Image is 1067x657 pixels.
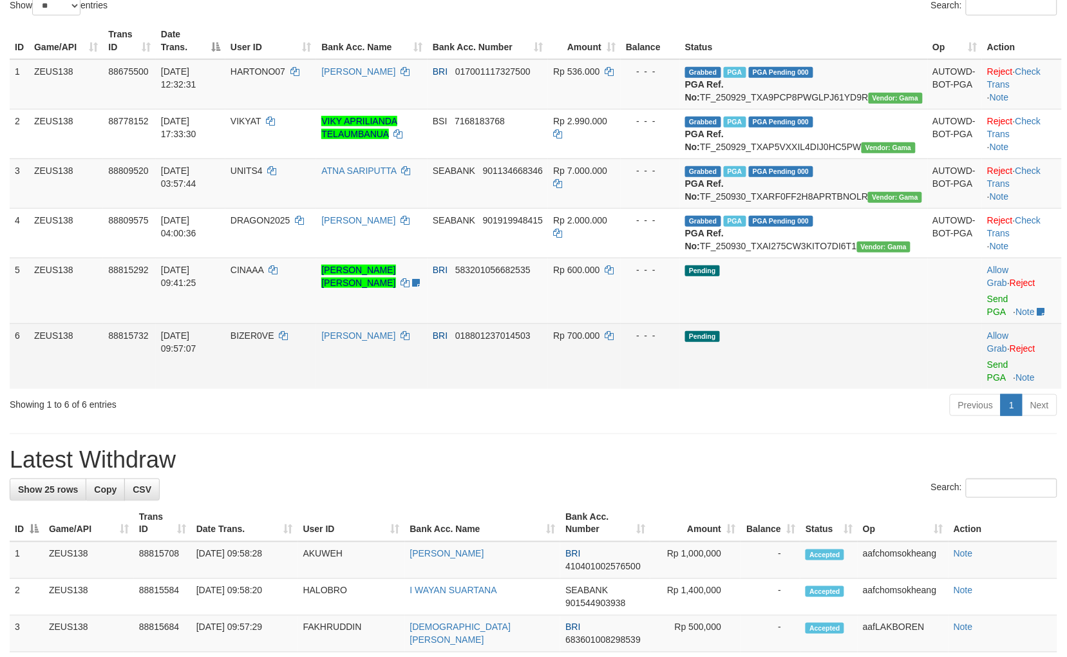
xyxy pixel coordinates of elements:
[982,23,1062,59] th: Action
[10,505,44,542] th: ID: activate to sort column descending
[724,117,746,128] span: Marked by aafchomsokheang
[134,616,191,652] td: 88815684
[685,228,724,251] b: PGA Ref. No:
[134,542,191,579] td: 88815708
[10,542,44,579] td: 1
[724,216,746,227] span: Marked by aafkaynarin
[124,479,160,500] a: CSV
[298,616,405,652] td: FAKHRUDDIN
[987,116,1041,139] a: Check Trans
[806,623,844,634] span: Accepted
[650,505,741,542] th: Amount: activate to sort column ascending
[10,208,29,258] td: 4
[680,208,928,258] td: TF_250930_TXAI275CW3KITO7DI6T1
[621,23,680,59] th: Balance
[455,265,531,275] span: Copy 583201056682535 to clipboard
[1010,343,1035,354] a: Reject
[548,23,621,59] th: Amount: activate to sort column ascending
[321,66,395,77] a: [PERSON_NAME]
[553,166,607,176] span: Rp 7.000.000
[18,484,78,495] span: Show 25 rows
[858,542,949,579] td: aafchomsokheang
[987,215,1041,238] a: Check Trans
[982,258,1062,323] td: ·
[231,265,263,275] span: CINAAA
[982,208,1062,258] td: · ·
[800,505,858,542] th: Status: activate to sort column ascending
[982,158,1062,208] td: · ·
[928,208,983,258] td: AUTOWD-BOT-PGA
[10,258,29,323] td: 5
[433,215,475,225] span: SEABANK
[990,142,1009,152] a: Note
[987,66,1013,77] a: Reject
[29,323,103,389] td: ZEUS138
[987,166,1041,189] a: Check Trans
[987,330,1008,354] a: Allow Grab
[86,479,125,500] a: Copy
[869,93,923,104] span: Vendor URL: https://trx31.1velocity.biz
[191,579,298,616] td: [DATE] 09:58:20
[133,484,151,495] span: CSV
[483,166,543,176] span: Copy 901134668346 to clipboard
[108,330,148,341] span: 88815732
[553,265,600,275] span: Rp 600.000
[650,616,741,652] td: Rp 500,000
[626,115,675,128] div: - - -
[987,66,1041,90] a: Check Trans
[10,579,44,616] td: 2
[44,616,134,652] td: ZEUS138
[156,23,225,59] th: Date Trans.: activate to sort column descending
[858,579,949,616] td: aafchomsokheang
[108,66,148,77] span: 88675500
[321,166,396,176] a: ATNA SARIPUTTA
[806,549,844,560] span: Accepted
[10,59,29,110] td: 1
[108,116,148,126] span: 88778152
[982,59,1062,110] td: · ·
[928,109,983,158] td: AUTOWD-BOT-PGA
[108,265,148,275] span: 88815292
[685,129,724,152] b: PGA Ref. No:
[949,505,1057,542] th: Action
[741,579,800,616] td: -
[931,479,1057,498] label: Search:
[29,109,103,158] td: ZEUS138
[565,622,580,633] span: BRI
[928,158,983,208] td: AUTOWD-BOT-PGA
[553,66,600,77] span: Rp 536.000
[231,66,285,77] span: HARTONO07
[433,116,448,126] span: BSI
[29,23,103,59] th: Game/API: activate to sort column ascending
[191,616,298,652] td: [DATE] 09:57:29
[161,215,196,238] span: [DATE] 04:00:36
[928,23,983,59] th: Op: activate to sort column ascending
[685,331,720,342] span: Pending
[990,92,1009,102] a: Note
[858,616,949,652] td: aafLAKBOREN
[108,215,148,225] span: 88809575
[565,549,580,559] span: BRI
[650,579,741,616] td: Rp 1,400,000
[231,330,274,341] span: BIZER0VE
[626,214,675,227] div: - - -
[44,579,134,616] td: ZEUS138
[685,67,721,78] span: Grabbed
[982,323,1062,389] td: ·
[553,215,607,225] span: Rp 2.000.000
[1001,394,1023,416] a: 1
[433,330,448,341] span: BRI
[749,166,813,177] span: PGA Pending
[954,622,973,633] a: Note
[29,258,103,323] td: ZEUS138
[433,66,448,77] span: BRI
[987,330,1010,354] span: ·
[862,142,916,153] span: Vendor URL: https://trx31.1velocity.biz
[191,542,298,579] td: [DATE] 09:58:28
[565,562,641,572] span: Copy 410401002576500 to clipboard
[161,166,196,189] span: [DATE] 03:57:44
[650,542,741,579] td: Rp 1,000,000
[321,265,395,288] a: [PERSON_NAME] [PERSON_NAME]
[858,505,949,542] th: Op: activate to sort column ascending
[990,241,1009,251] a: Note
